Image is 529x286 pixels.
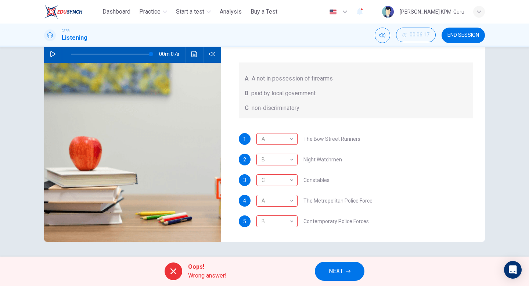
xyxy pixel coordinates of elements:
[256,174,298,186] div: A
[303,219,369,224] span: Contemporary Police Forces
[245,89,248,98] span: B
[303,157,342,162] span: Night Watchmen
[375,28,390,43] div: Mute
[44,63,221,242] img: Criminology Discussion
[256,133,298,145] div: B
[256,154,298,165] div: A
[410,32,429,38] span: 00:06:17
[256,195,298,207] div: C
[396,28,436,42] button: 00:06:17
[382,6,394,18] img: Profile picture
[256,129,295,150] div: A
[303,198,373,203] span: The Metropolitan Police Force
[256,170,295,191] div: C
[396,28,436,43] div: Hide
[251,89,316,98] span: paid by local government
[252,104,299,112] span: non-discriminatory
[303,178,330,183] span: Constables
[243,178,246,183] span: 3
[243,136,246,142] span: 1
[44,4,83,19] img: ELTC logo
[245,74,249,83] span: A
[252,74,333,83] span: A not in possession of firearms
[102,7,130,16] span: Dashboard
[62,33,87,42] h1: Listening
[188,262,227,271] span: Oops!
[248,5,280,18] button: Buy a Test
[44,4,100,19] a: ELTC logo
[220,7,242,16] span: Analysis
[188,271,227,280] span: Wrong answer!
[256,149,295,170] div: B
[139,7,161,16] span: Practice
[245,104,249,112] span: C
[243,219,246,224] span: 5
[136,5,170,18] button: Practice
[243,157,246,162] span: 2
[447,32,479,38] span: END SESSION
[188,45,200,63] button: Click to see the audio transcription
[159,45,185,63] span: 00m 07s
[173,5,214,18] button: Start a test
[243,198,246,203] span: 4
[251,7,277,16] span: Buy a Test
[315,262,364,281] button: NEXT
[256,190,295,211] div: A
[400,7,464,16] div: [PERSON_NAME] KPM-Guru
[329,266,343,276] span: NEXT
[256,211,295,232] div: B
[256,215,298,227] div: C
[328,9,338,15] img: en
[217,5,245,18] button: Analysis
[176,7,204,16] span: Start a test
[62,28,69,33] span: CEFR
[100,5,133,18] button: Dashboard
[303,136,360,142] span: The Bow Street Runners
[504,261,522,279] div: Open Intercom Messenger
[442,28,485,43] button: END SESSION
